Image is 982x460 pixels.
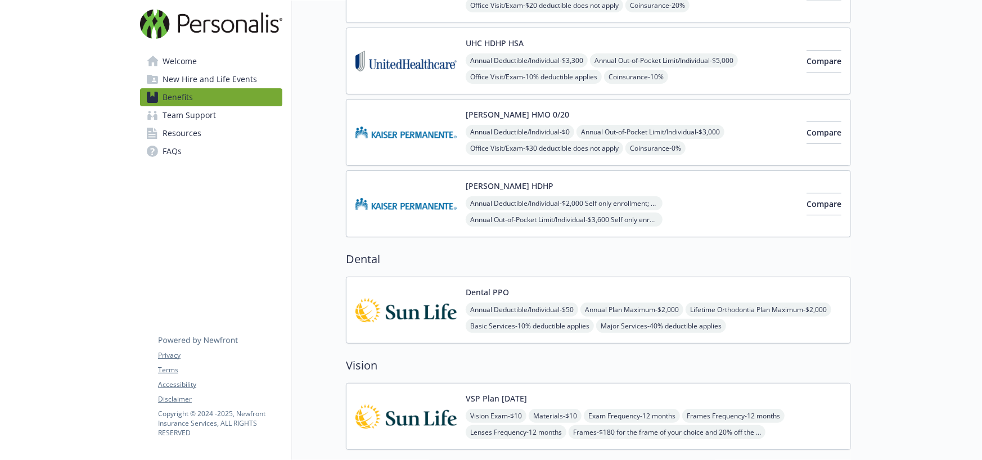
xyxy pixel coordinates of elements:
[466,409,526,423] span: Vision Exam - $10
[466,393,527,404] button: VSP Plan [DATE]
[466,213,663,227] span: Annual Out-of-Pocket Limit/Individual - $3,600 Self only enrollment; $3,600 for any one member wi...
[466,37,524,49] button: UHC HDHP HSA
[466,286,509,298] button: Dental PPO
[529,409,582,423] span: Materials - $10
[466,319,594,333] span: Basic Services - 10% deductible applies
[604,70,668,84] span: Coinsurance - 10%
[163,124,201,142] span: Resources
[140,88,282,106] a: Benefits
[682,409,785,423] span: Frames Frequency - 12 months
[807,121,841,144] button: Compare
[466,196,663,210] span: Annual Deductible/Individual - $2,000 Self only enrollment; $3,300 for any one member within a fa...
[163,70,257,88] span: New Hire and Life Events
[466,180,553,192] button: [PERSON_NAME] HDHP
[163,142,182,160] span: FAQs
[807,127,841,138] span: Compare
[466,141,623,155] span: Office Visit/Exam - $30 deductible does not apply
[686,303,831,317] span: Lifetime Orthodontia Plan Maximum - $2,000
[163,106,216,124] span: Team Support
[346,357,851,374] h2: Vision
[158,350,282,360] a: Privacy
[158,380,282,390] a: Accessibility
[158,365,282,375] a: Terms
[466,70,602,84] span: Office Visit/Exam - 10% deductible applies
[466,53,588,67] span: Annual Deductible/Individual - $3,300
[580,303,683,317] span: Annual Plan Maximum - $2,000
[584,409,680,423] span: Exam Frequency - 12 months
[355,286,457,334] img: Sun Life Financial carrier logo
[163,88,193,106] span: Benefits
[140,106,282,124] a: Team Support
[596,319,726,333] span: Major Services - 40% deductible applies
[355,37,457,85] img: United Healthcare Insurance Company carrier logo
[807,193,841,215] button: Compare
[140,70,282,88] a: New Hire and Life Events
[590,53,738,67] span: Annual Out-of-Pocket Limit/Individual - $5,000
[140,52,282,70] a: Welcome
[355,109,457,156] img: Kaiser Permanente Insurance Company carrier logo
[355,180,457,228] img: Kaiser Permanente Insurance Company carrier logo
[466,109,569,120] button: [PERSON_NAME] HMO 0/20
[807,50,841,73] button: Compare
[625,141,686,155] span: Coinsurance - 0%
[807,199,841,209] span: Compare
[466,303,578,317] span: Annual Deductible/Individual - $50
[466,125,574,139] span: Annual Deductible/Individual - $0
[346,251,851,268] h2: Dental
[140,124,282,142] a: Resources
[163,52,197,70] span: Welcome
[569,425,765,439] span: Frames - $180 for the frame of your choice and 20% off the amount over your allowance; $100 allow...
[158,394,282,404] a: Disclaimer
[140,142,282,160] a: FAQs
[576,125,724,139] span: Annual Out-of-Pocket Limit/Individual - $3,000
[158,409,282,438] p: Copyright © 2024 - 2025 , Newfront Insurance Services, ALL RIGHTS RESERVED
[466,425,566,439] span: Lenses Frequency - 12 months
[355,393,457,440] img: Sun Life Financial carrier logo
[807,56,841,66] span: Compare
